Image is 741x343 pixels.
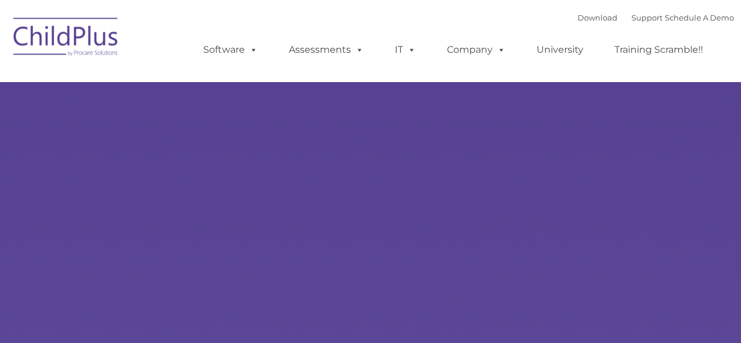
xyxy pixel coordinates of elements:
a: University [525,38,595,62]
img: ChildPlus by Procare Solutions [8,9,125,68]
a: Schedule A Demo [665,13,734,22]
a: Software [192,38,269,62]
a: Download [578,13,617,22]
a: IT [383,38,428,62]
font: | [578,13,734,22]
a: Support [631,13,663,22]
a: Company [435,38,517,62]
a: Assessments [277,38,375,62]
a: Training Scramble!! [603,38,715,62]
